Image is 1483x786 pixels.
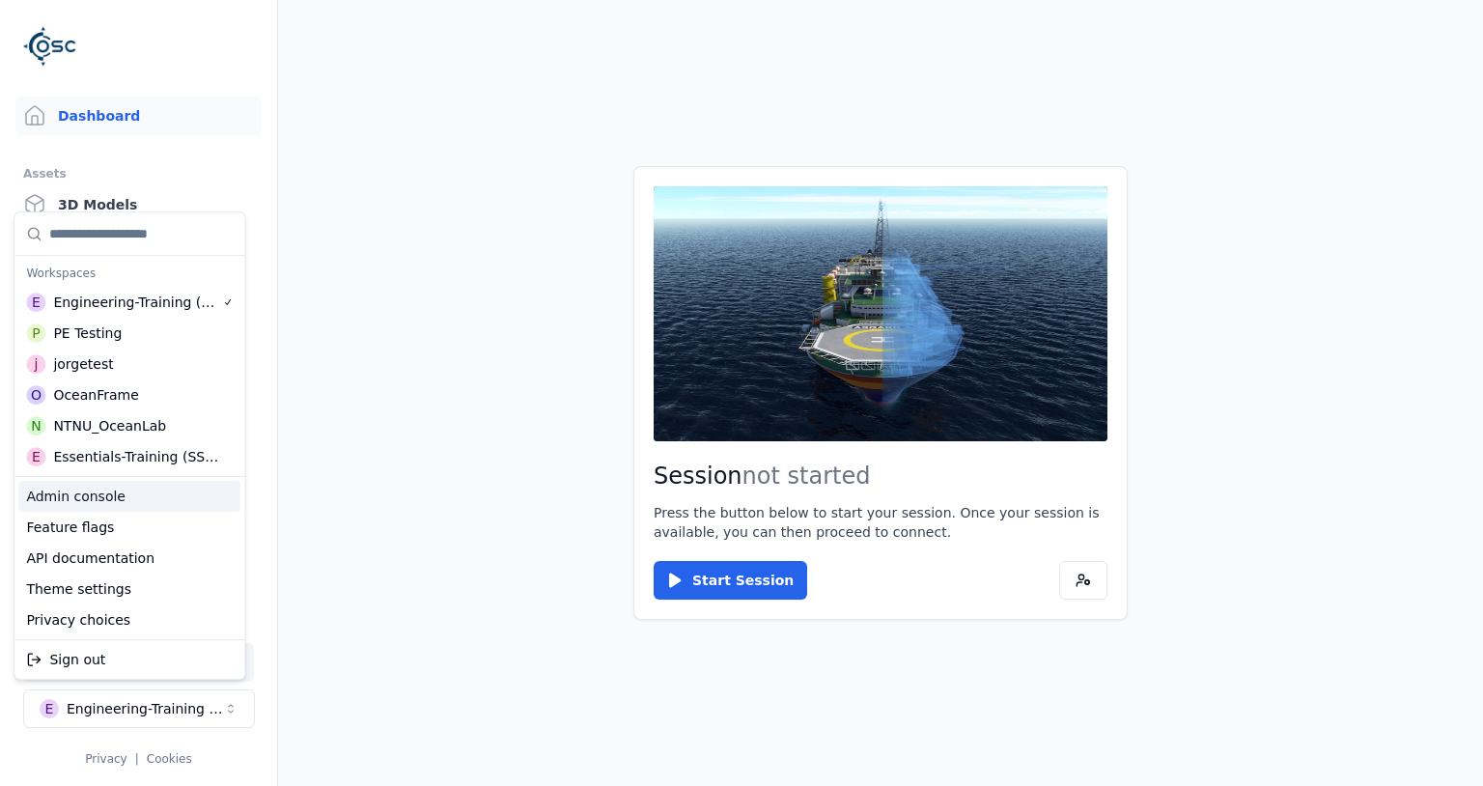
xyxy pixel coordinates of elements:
[18,512,240,543] div: Feature flags
[18,644,240,675] div: Sign out
[26,323,45,343] div: P
[53,354,113,374] div: jorgetest
[18,574,240,604] div: Theme settings
[18,604,240,635] div: Privacy choices
[26,416,45,435] div: N
[26,354,45,374] div: j
[53,416,166,435] div: NTNU_OceanLab
[18,260,240,287] div: Workspaces
[53,385,138,405] div: OceanFrame
[18,481,240,512] div: Admin console
[26,293,45,312] div: E
[26,447,45,466] div: E
[53,447,221,466] div: Essentials-Training (SSO Staging)
[53,323,122,343] div: PE Testing
[18,543,240,574] div: API documentation
[14,477,244,639] div: Suggestions
[14,212,244,476] div: Suggestions
[14,640,244,679] div: Suggestions
[26,385,45,405] div: O
[53,293,222,312] div: Engineering-Training (SSO Staging)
